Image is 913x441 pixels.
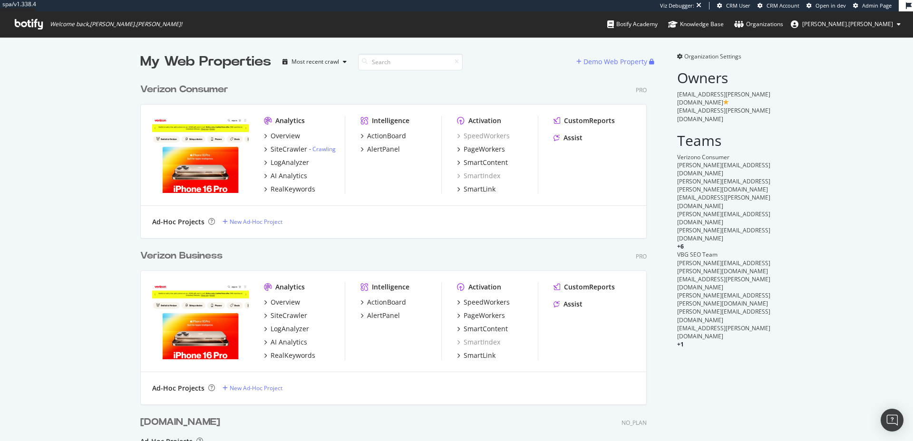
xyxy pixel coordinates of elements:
[140,249,226,263] a: Verizon Business
[312,145,336,153] a: Crawling
[152,383,204,393] div: Ad-Hoc Projects
[677,307,770,324] span: [PERSON_NAME][EMAIL_ADDRESS][DOMAIN_NAME]
[806,2,846,10] a: Open in dev
[677,161,770,177] span: [PERSON_NAME][EMAIL_ADDRESS][DOMAIN_NAME]
[677,275,770,291] span: [EMAIL_ADDRESS][PERSON_NAME][DOMAIN_NAME]
[360,297,406,307] a: ActionBoard
[677,226,770,242] span: [PERSON_NAME][EMAIL_ADDRESS][DOMAIN_NAME]
[264,297,300,307] a: Overview
[554,116,615,125] a: CustomReports
[457,171,500,181] div: SmartIndex
[554,133,583,143] a: Assist
[853,2,892,10] a: Admin Page
[554,282,615,292] a: CustomReports
[457,311,505,320] a: PageWorkers
[677,106,770,123] span: [EMAIL_ADDRESS][PERSON_NAME][DOMAIN_NAME]
[881,409,903,431] div: Open Intercom Messenger
[464,184,495,194] div: SmartLink
[50,20,182,28] span: Welcome back, [PERSON_NAME].[PERSON_NAME] !
[677,242,684,250] span: + 6
[367,311,400,320] div: AlertPanel
[677,177,770,193] span: [PERSON_NAME][EMAIL_ADDRESS][PERSON_NAME][DOMAIN_NAME]
[271,184,315,194] div: RealKeywords
[677,259,770,275] span: [PERSON_NAME][EMAIL_ADDRESS][PERSON_NAME][DOMAIN_NAME]
[464,144,505,154] div: PageWorkers
[734,19,783,29] div: Organizations
[563,133,583,143] div: Assist
[140,249,223,263] div: Verizon Business
[271,171,307,181] div: AI Analytics
[360,131,406,141] a: ActionBoard
[152,282,249,359] img: Verizon.com/business
[564,282,615,292] div: CustomReports
[360,144,400,154] a: AlertPanel
[372,116,409,125] div: Intelligence
[360,311,400,320] a: AlertPanel
[816,2,846,9] span: Open in dev
[677,250,773,259] div: VBG SEO Team
[717,2,750,10] a: CRM User
[726,2,750,9] span: CRM User
[279,54,350,69] button: Most recent crawl
[464,297,510,307] div: SpeedWorkers
[457,158,508,167] a: SmartContent
[734,11,783,37] a: Organizations
[677,90,770,106] span: [EMAIL_ADDRESS][PERSON_NAME][DOMAIN_NAME]
[271,311,307,320] div: SiteCrawler
[271,297,300,307] div: Overview
[576,54,649,69] button: Demo Web Property
[668,11,724,37] a: Knowledge Base
[457,337,500,347] a: SmartIndex
[152,217,204,227] div: Ad-Hoc Projects
[783,17,908,32] button: [PERSON_NAME].[PERSON_NAME]
[264,158,309,167] a: LogAnalyzer
[264,311,307,320] a: SiteCrawler
[677,193,770,210] span: [EMAIL_ADDRESS][PERSON_NAME][DOMAIN_NAME]
[576,58,649,66] a: Demo Web Property
[677,70,773,86] h2: Owners
[271,144,307,154] div: SiteCrawler
[607,11,658,37] a: Botify Academy
[275,116,305,125] div: Analytics
[457,184,495,194] a: SmartLink
[140,52,271,71] div: My Web Properties
[457,131,510,141] a: SpeedWorkers
[223,218,282,226] a: New Ad-Hoc Project
[862,2,892,9] span: Admin Page
[684,52,741,60] span: Organization Settings
[677,133,773,148] h2: Teams
[677,153,773,161] div: Verizono Consumer
[264,337,307,347] a: AI Analytics
[457,324,508,334] a: SmartContent
[677,291,770,307] span: [PERSON_NAME][EMAIL_ADDRESS][PERSON_NAME][DOMAIN_NAME]
[758,2,799,10] a: CRM Account
[464,311,505,320] div: PageWorkers
[264,351,315,360] a: RealKeywords
[622,419,647,427] div: NO_PLAN
[223,384,282,392] a: New Ad-Hoc Project
[271,337,307,347] div: AI Analytics
[367,131,406,141] div: ActionBoard
[152,116,249,193] img: verizon.com
[457,351,495,360] a: SmartLink
[468,116,501,125] div: Activation
[140,415,220,429] div: [DOMAIN_NAME]
[677,340,684,348] span: + 1
[358,54,463,70] input: Search
[271,351,315,360] div: RealKeywords
[464,351,495,360] div: SmartLink
[457,297,510,307] a: SpeedWorkers
[677,210,770,226] span: [PERSON_NAME][EMAIL_ADDRESS][DOMAIN_NAME]
[230,384,282,392] div: New Ad-Hoc Project
[264,324,309,334] a: LogAnalyzer
[464,158,508,167] div: SmartContent
[457,144,505,154] a: PageWorkers
[583,57,647,67] div: Demo Web Property
[554,299,583,309] a: Assist
[291,59,339,65] div: Most recent crawl
[563,299,583,309] div: Assist
[264,171,307,181] a: AI Analytics
[271,324,309,334] div: LogAnalyzer
[468,282,501,292] div: Activation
